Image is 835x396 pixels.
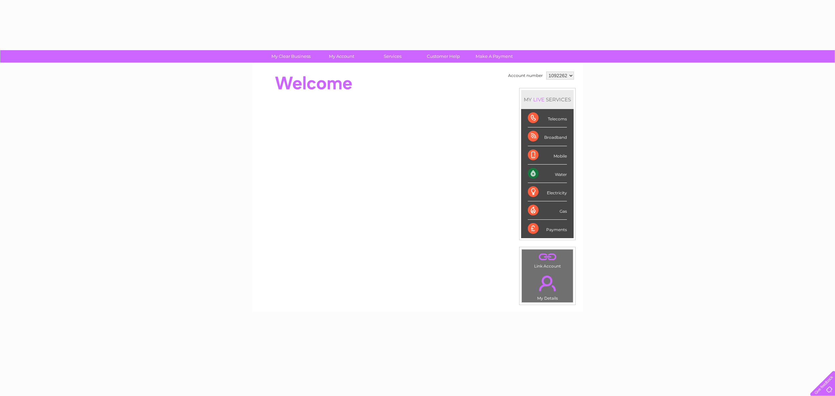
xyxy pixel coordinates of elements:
div: Mobile [528,146,567,165]
a: My Clear Business [263,50,319,63]
a: Customer Help [416,50,471,63]
a: Make A Payment [467,50,522,63]
div: MY SERVICES [521,90,574,109]
a: . [523,251,571,263]
div: Telecoms [528,109,567,127]
a: My Account [314,50,369,63]
div: LIVE [532,96,546,103]
div: Water [528,165,567,183]
div: Electricity [528,183,567,201]
div: Broadband [528,127,567,146]
a: . [523,272,571,295]
td: My Details [521,270,573,303]
td: Account number [506,70,545,81]
td: Link Account [521,249,573,270]
div: Gas [528,201,567,220]
div: Payments [528,220,567,238]
a: Services [365,50,420,63]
